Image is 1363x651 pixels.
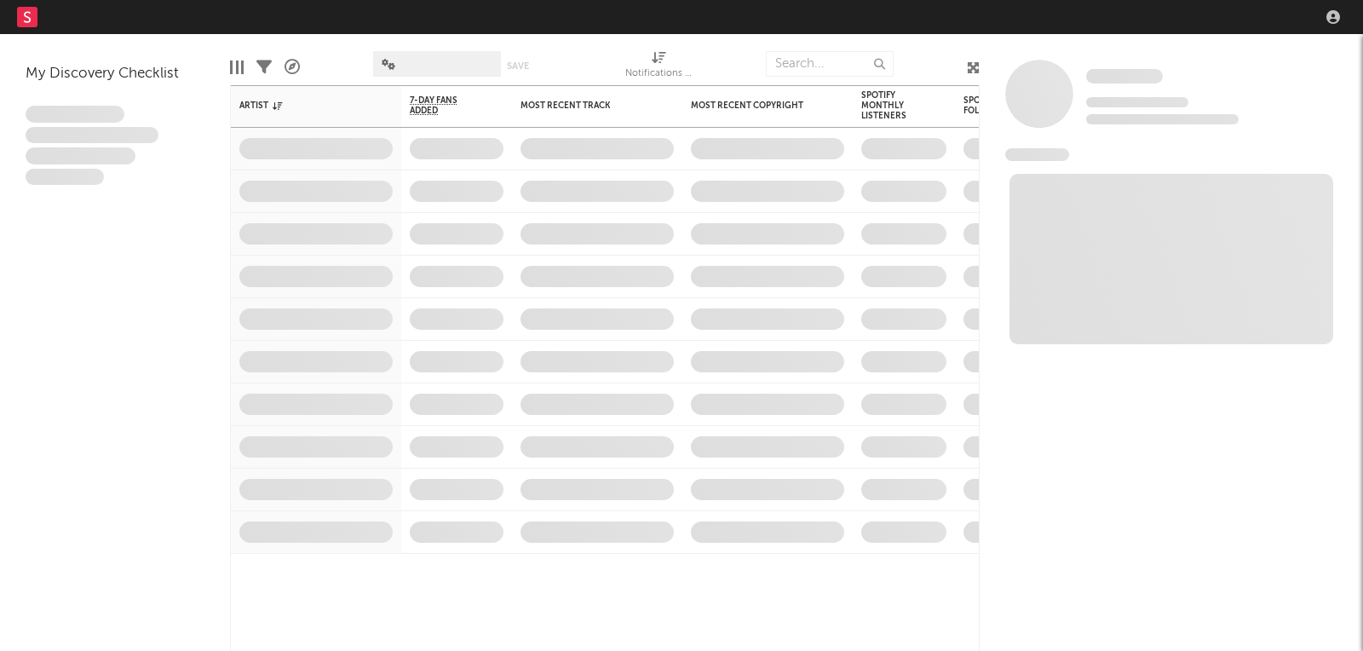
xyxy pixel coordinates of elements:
span: Aliquam viverra [26,169,104,186]
div: Artist [239,101,367,111]
span: Tracking Since: [DATE] [1086,97,1188,107]
a: Some Artist [1086,68,1163,85]
div: Most Recent Track [520,101,648,111]
div: Notifications (Artist) [625,43,693,92]
div: Edit Columns [230,43,244,92]
span: News Feed [1005,148,1069,161]
button: Save [507,61,529,71]
span: Integer aliquet in purus et [26,127,158,144]
span: Praesent ac interdum [26,147,135,164]
span: 7-Day Fans Added [410,95,478,116]
div: Filters [256,43,272,92]
div: Notifications (Artist) [625,64,693,84]
span: Some Artist [1086,69,1163,84]
div: Spotify Monthly Listeners [861,90,921,121]
span: Lorem ipsum dolor [26,106,124,123]
div: My Discovery Checklist [26,64,204,84]
span: 0 fans last week [1086,114,1239,124]
input: Search... [766,51,894,77]
div: A&R Pipeline [285,43,300,92]
div: Most Recent Copyright [691,101,819,111]
div: Spotify Followers [963,95,1023,116]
